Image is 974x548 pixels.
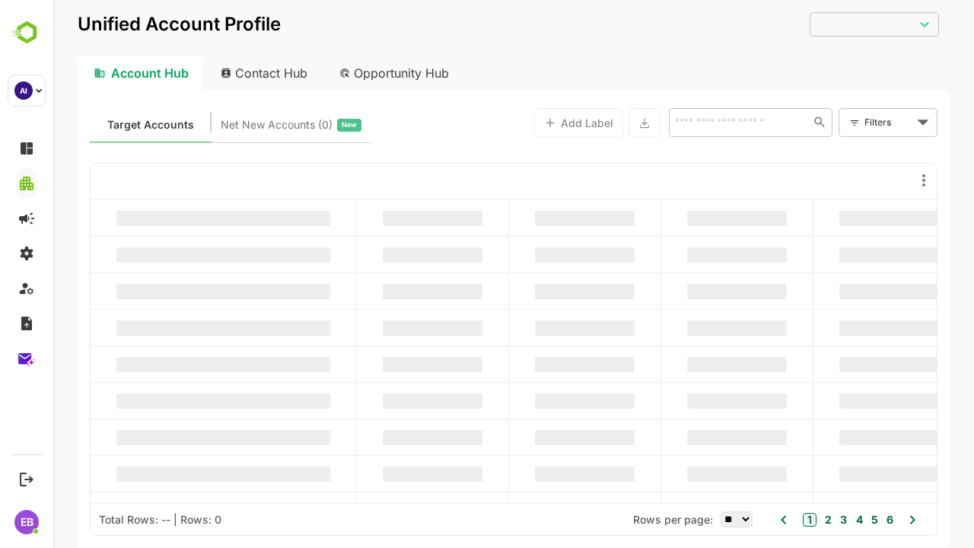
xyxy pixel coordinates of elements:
[167,115,308,135] div: Newly surfaced ICP-fit accounts from Intent, Website, LinkedIn, and other engagement signals.
[24,56,149,90] div: Account Hub
[8,18,46,47] img: BambooboxLogoMark.f1c84d78b4c51b1a7b5f700c9845e183.svg
[810,107,884,139] div: Filters
[14,81,33,100] div: AI
[14,510,39,534] div: EB
[814,511,825,528] button: 5
[167,115,279,135] span: Net New Accounts ( 0 )
[46,513,168,526] div: Total Rows: -- | Rows: 0
[288,115,304,135] span: New
[54,115,141,135] span: Known accounts you’ve identified to target - imported from CRM, Offline upload, or promoted from ...
[575,108,607,138] button: Export the selected data as CSV
[799,511,810,528] button: 4
[750,513,763,527] button: 1
[274,56,409,90] div: Opportunity Hub
[768,511,778,528] button: 2
[580,513,660,526] span: Rows per page:
[829,511,840,528] button: 6
[24,15,228,33] p: Unified Account Profile
[783,511,794,528] button: 3
[481,108,570,138] button: Add Label
[155,56,268,90] div: Contact Hub
[756,11,886,37] div: ​
[16,469,37,489] button: Logout
[811,114,860,130] div: Filters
